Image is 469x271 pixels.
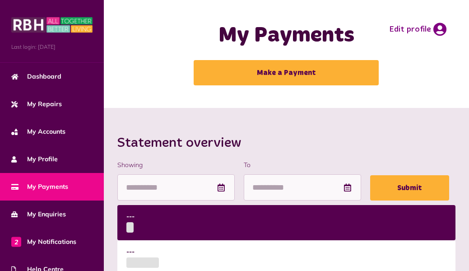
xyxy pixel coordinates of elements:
span: My Payments [11,182,68,192]
h1: My Payments [146,23,427,49]
span: Dashboard [11,72,61,81]
span: My Profile [11,154,58,164]
span: My Repairs [11,99,62,109]
img: MyRBH [11,16,93,34]
span: My Enquiries [11,210,66,219]
span: Last login: [DATE] [11,43,93,51]
span: My Notifications [11,237,76,247]
span: My Accounts [11,127,65,136]
a: Edit profile [389,23,446,36]
a: Make a Payment [194,60,379,85]
span: 2 [11,237,21,247]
